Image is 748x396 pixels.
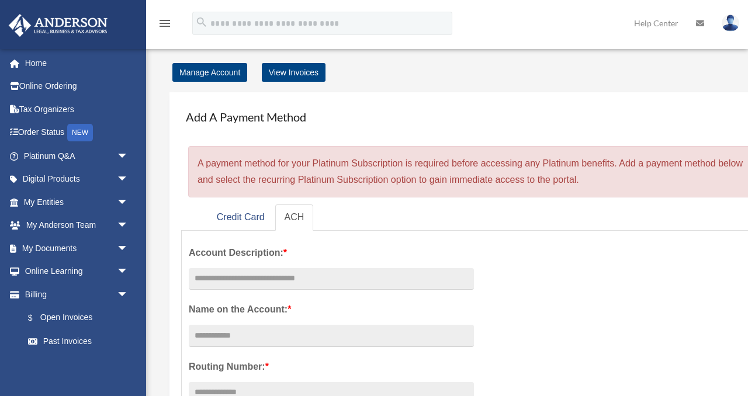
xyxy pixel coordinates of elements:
a: Online Learningarrow_drop_down [8,260,146,283]
span: arrow_drop_down [117,144,140,168]
a: My Anderson Teamarrow_drop_down [8,214,146,237]
span: arrow_drop_down [117,168,140,192]
img: User Pic [722,15,739,32]
a: My Entitiesarrow_drop_down [8,190,146,214]
label: Routing Number: [189,359,474,375]
span: $ [34,311,40,325]
a: Digital Productsarrow_drop_down [8,168,146,191]
i: menu [158,16,172,30]
a: View Invoices [262,63,325,82]
a: Past Invoices [16,329,146,353]
span: arrow_drop_down [117,214,140,238]
span: arrow_drop_down [117,283,140,307]
a: Billingarrow_drop_down [8,283,146,306]
a: Online Ordering [8,75,146,98]
div: NEW [67,124,93,141]
a: Order StatusNEW [8,121,146,145]
a: Manage Payments [16,353,140,376]
img: Anderson Advisors Platinum Portal [5,14,111,37]
span: arrow_drop_down [117,190,140,214]
a: Credit Card [207,204,274,231]
i: search [195,16,208,29]
label: Name on the Account: [189,301,474,318]
a: My Documentsarrow_drop_down [8,237,146,260]
a: Manage Account [172,63,247,82]
a: Home [8,51,146,75]
a: menu [158,20,172,30]
a: $Open Invoices [16,306,146,330]
a: Tax Organizers [8,98,146,121]
label: Account Description: [189,245,474,261]
a: ACH [275,204,314,231]
span: arrow_drop_down [117,237,140,260]
a: Platinum Q&Aarrow_drop_down [8,144,146,168]
span: arrow_drop_down [117,260,140,284]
